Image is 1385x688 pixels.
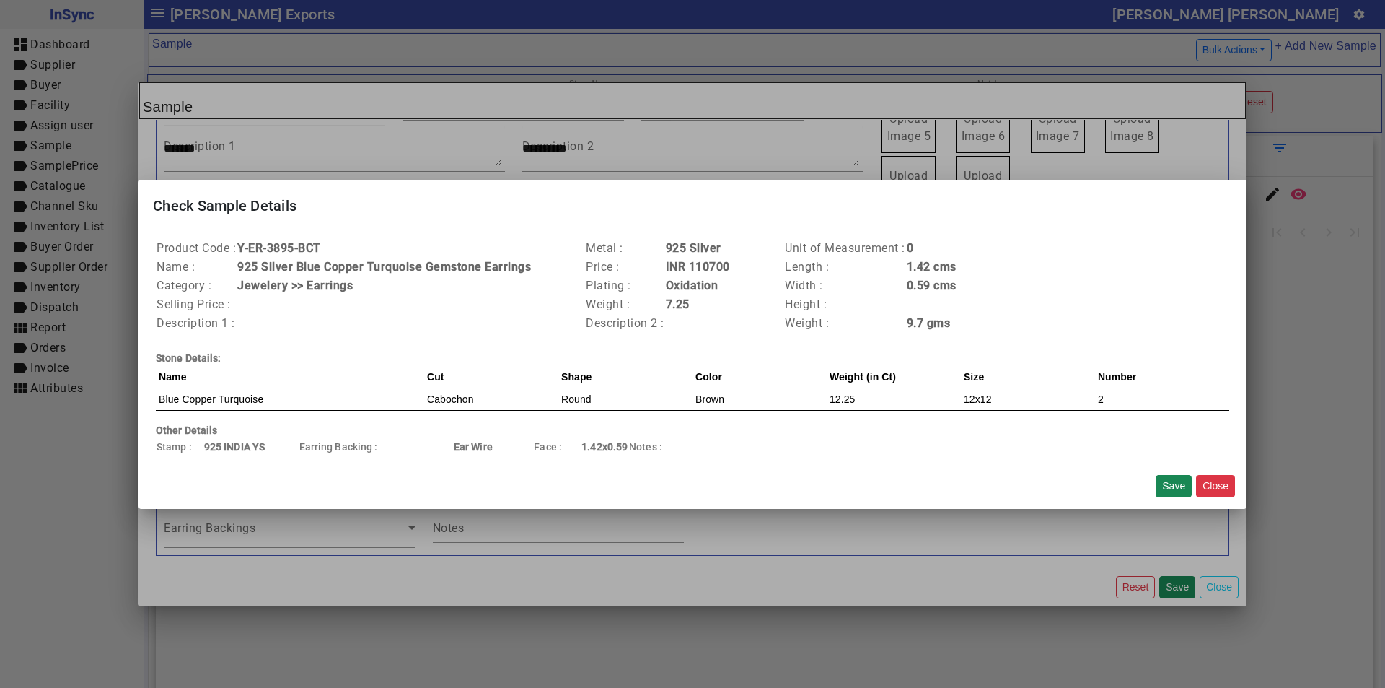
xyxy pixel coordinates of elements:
[585,276,665,295] td: Plating :
[784,295,906,314] td: Height :
[628,438,676,456] td: Notes :
[1156,475,1192,497] button: Save
[907,316,951,330] b: 9.7 gms
[156,276,237,295] td: Category :
[692,366,827,388] th: Color
[784,314,906,333] td: Weight :
[237,241,321,255] b: Y-ER-3895-BCT
[533,438,581,456] td: Face :
[666,241,721,255] b: 925 Silver
[156,366,424,388] th: Name
[961,388,1095,410] td: 12x12
[907,279,957,292] b: 0.59 cms
[827,366,961,388] th: Weight (in Ct)
[138,180,1246,232] mat-card-title: Check Sample Details
[784,276,906,295] td: Width :
[156,258,237,276] td: Name :
[666,260,730,274] b: INR 110700
[299,438,453,456] td: Earring Backing :
[237,279,353,292] b: Jewelery >> Earrings
[156,352,221,364] b: Stone Details:
[558,388,692,410] td: Round
[827,388,961,410] td: 12.25
[204,441,265,453] b: 925 INDIA YS
[692,388,827,410] td: Brown
[784,258,906,276] td: Length :
[454,441,493,453] b: Ear Wire
[156,388,424,410] td: Blue Copper Turquoise
[156,295,237,314] td: Selling Price :
[237,260,531,274] b: 925 Silver Blue Copper Turquoise Gemstone Earrings
[1196,475,1235,497] button: Close
[1095,366,1229,388] th: Number
[666,297,690,311] b: 7.25
[156,424,217,436] b: Other Details
[156,314,237,333] td: Description 1 :
[907,241,914,255] b: 0
[1095,388,1229,410] td: 2
[424,366,558,388] th: Cut
[784,239,906,258] td: Unit of Measurement :
[585,258,665,276] td: Price :
[424,388,558,410] td: Cabochon
[961,366,1095,388] th: Size
[585,314,665,333] td: Description 2 :
[156,239,237,258] td: Product Code :
[156,438,203,456] td: Stamp :
[558,366,692,388] th: Shape
[907,260,957,274] b: 1.42 cms
[666,279,718,292] b: Oxidation
[585,239,665,258] td: Metal :
[581,441,628,453] b: 1.42x0.59
[585,295,665,314] td: Weight :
